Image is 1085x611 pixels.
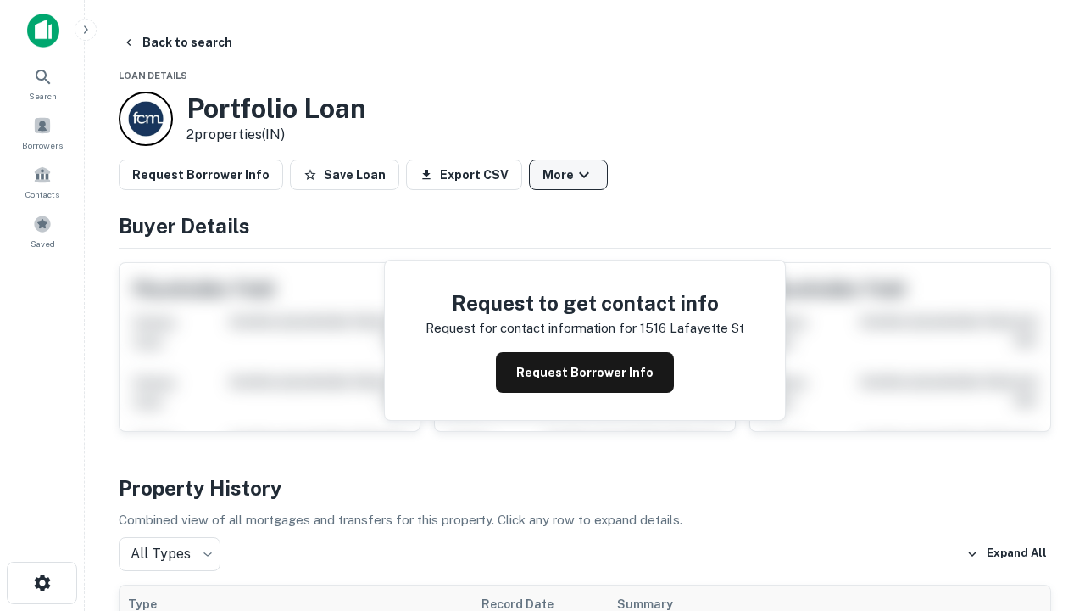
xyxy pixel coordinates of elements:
button: Save Loan [290,160,399,190]
div: All Types [119,537,220,571]
button: More [529,160,608,190]
h4: Property History [119,473,1051,503]
iframe: Chat Widget [1000,475,1085,557]
button: Back to search [115,27,239,58]
button: Expand All [962,541,1051,567]
a: Saved [5,208,80,254]
span: Contacts [25,188,59,201]
p: 2 properties (IN) [186,125,366,145]
button: Export CSV [406,160,522,190]
span: Saved [31,237,55,250]
h4: Request to get contact info [426,288,744,318]
span: Borrowers [22,138,63,152]
p: Combined view of all mortgages and transfers for this property. Click any row to expand details. [119,510,1051,530]
a: Search [5,60,80,106]
a: Borrowers [5,109,80,155]
h4: Buyer Details [119,210,1051,241]
span: Loan Details [119,70,187,81]
button: Request Borrower Info [119,160,283,190]
span: Search [29,89,57,103]
p: Request for contact information for [426,318,637,339]
button: Request Borrower Info [496,352,674,393]
h3: Portfolio Loan [186,92,366,125]
img: capitalize-icon.png [27,14,59,48]
a: Contacts [5,159,80,205]
p: 1516 lafayette st [640,318,744,339]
